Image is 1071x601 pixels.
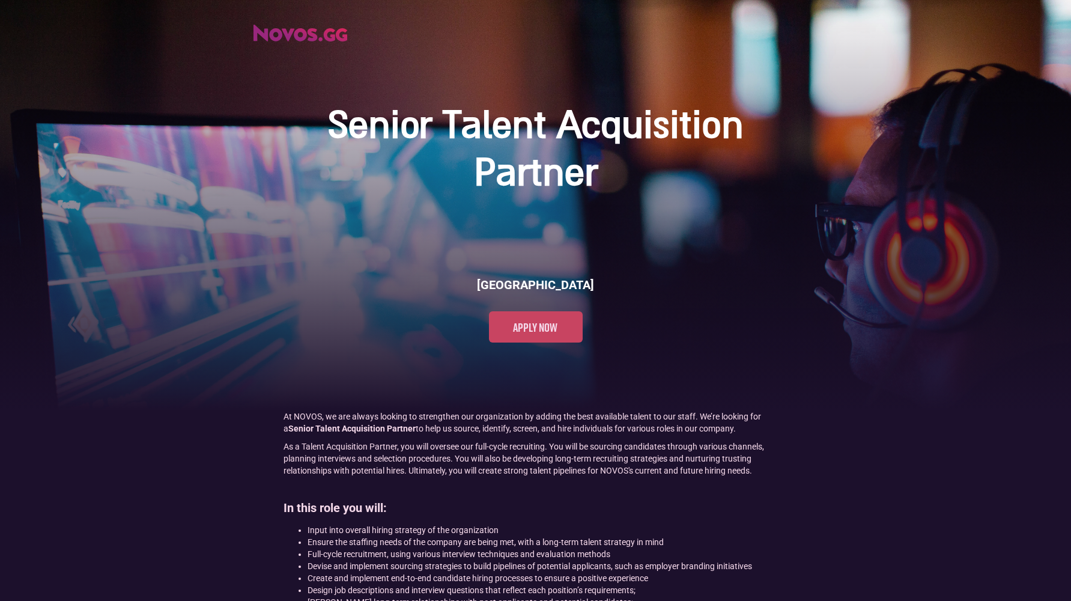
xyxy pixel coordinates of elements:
p: As a Talent Acquisition Partner, you will oversee our full-cycle recruiting. You will be sourcing... [284,441,788,477]
h1: Senior Talent Acquisition Partner [296,103,776,198]
li: Design job descriptions and interview questions that reflect each position’s requirements; [308,584,788,596]
a: Apply now [489,311,583,343]
p: At NOVOS, we are always looking to strengthen our organization by adding the best available talen... [284,410,788,435]
li: Ensure the staffing needs of the company are being met, with a long-term talent strategy in mind [308,536,788,548]
h6: [GEOGRAPHIC_DATA] [477,276,594,293]
li: Create and implement end-to-end candidate hiring processes to ensure a positive experience [308,572,788,584]
li: Full-cycle recruitment, using various interview techniques and evaluation methods [308,548,788,560]
strong: In this role you will: [284,501,387,515]
li: Devise and implement sourcing strategies to build pipelines of potential applicants, such as empl... [308,560,788,572]
li: Input into overall hiring strategy of the organization [308,524,788,536]
strong: Senior Talent Acquisition Partner [288,424,416,433]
